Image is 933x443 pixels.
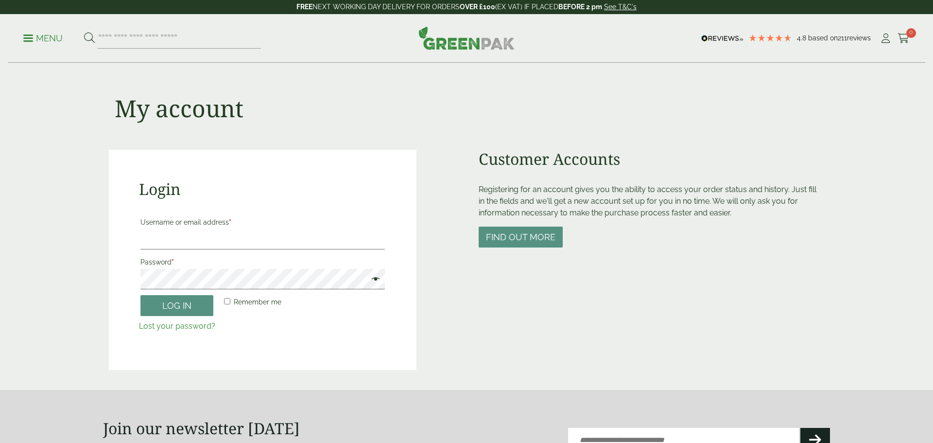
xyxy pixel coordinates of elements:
button: Log in [140,295,213,316]
a: 0 [898,31,910,46]
a: Lost your password? [139,321,215,331]
strong: FREE [296,3,312,11]
a: Menu [23,33,63,42]
div: 4.79 Stars [748,34,792,42]
h1: My account [115,94,243,123]
label: Password [140,255,385,269]
strong: Join our newsletter [DATE] [103,418,300,439]
span: Remember me [234,298,281,306]
span: Based on [808,34,838,42]
span: reviews [847,34,871,42]
i: My Account [880,34,892,43]
h2: Login [139,180,386,198]
span: 4.8 [797,34,808,42]
a: Find out more [479,233,563,242]
span: 0 [906,28,916,38]
label: Username or email address [140,215,385,229]
strong: BEFORE 2 pm [558,3,602,11]
button: Find out more [479,227,563,248]
strong: OVER £100 [460,3,495,11]
p: Registering for an account gives you the ability to access your order status and history. Just fi... [479,184,824,219]
span: 211 [838,34,847,42]
a: See T&C's [604,3,637,11]
input: Remember me [224,298,230,304]
i: Cart [898,34,910,43]
img: GreenPak Supplies [418,26,515,50]
img: REVIEWS.io [701,35,743,42]
h2: Customer Accounts [479,150,824,168]
p: Menu [23,33,63,44]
